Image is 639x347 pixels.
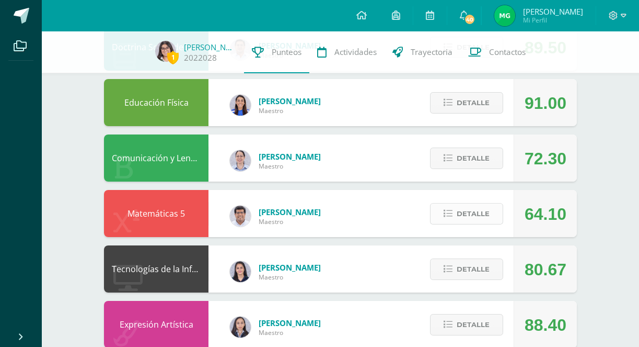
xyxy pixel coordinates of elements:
span: Punteos [272,47,301,58]
button: Detalle [430,92,503,114]
img: daba15fc5312cea3888e84612827f950.png [230,150,251,171]
span: [PERSON_NAME] [259,151,321,162]
a: Contactos [460,31,533,73]
span: Detalle [457,204,490,223]
span: [PERSON_NAME] [259,262,321,273]
span: 40 [464,14,475,25]
img: 65a2dd4b14113509b05b34356bae3078.png [494,5,515,26]
div: Educación Física [104,79,208,126]
img: 8a368e7b592a39f036626b661650c52a.png [155,41,176,62]
span: Maestro [259,217,321,226]
span: [PERSON_NAME] [523,6,583,17]
div: 91.00 [525,80,566,127]
span: Maestro [259,162,321,171]
span: Detalle [457,93,490,113]
span: Maestro [259,328,321,337]
div: Tecnologías de la Información y la Comunicación 5 [104,245,208,293]
span: Actividades [334,47,377,58]
a: Actividades [309,31,385,73]
img: 35694fb3d471466e11a043d39e0d13e5.png [230,317,251,338]
span: Contactos [489,47,526,58]
div: 64.10 [525,191,566,238]
span: Trayectoria [411,47,452,58]
a: 2022028 [184,52,217,63]
button: Detalle [430,203,503,225]
a: [PERSON_NAME] [184,42,236,52]
span: Mi Perfil [523,16,583,25]
span: Maestro [259,273,321,282]
span: Detalle [457,149,490,168]
div: Matemáticas 5 [104,190,208,237]
img: 0eea5a6ff783132be5fd5ba128356f6f.png [230,95,251,116]
button: Detalle [430,259,503,280]
span: 1 [167,51,179,64]
div: 72.30 [525,135,566,182]
span: [PERSON_NAME] [259,96,321,106]
span: Detalle [457,315,490,334]
img: 01ec045deed16b978cfcd964fb0d0c55.png [230,206,251,227]
img: dbcf09110664cdb6f63fe058abfafc14.png [230,261,251,282]
button: Detalle [430,314,503,335]
a: Punteos [244,31,309,73]
span: Detalle [457,260,490,279]
a: Trayectoria [385,31,460,73]
div: Comunicación y Lenguaje L3 (Inglés) 5 [104,135,208,182]
span: Maestro [259,106,321,115]
div: 80.67 [525,246,566,293]
button: Detalle [430,148,503,169]
span: [PERSON_NAME] [259,318,321,328]
span: [PERSON_NAME] [259,207,321,217]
